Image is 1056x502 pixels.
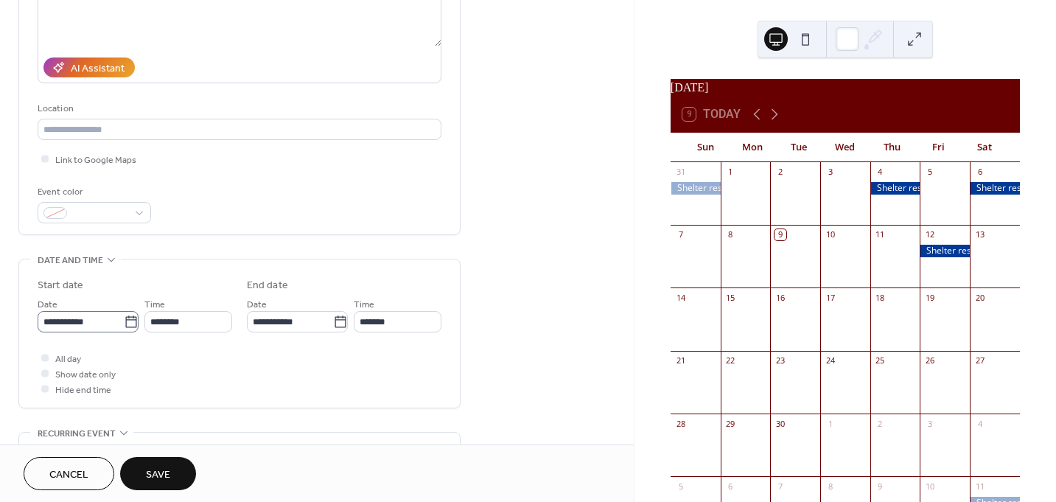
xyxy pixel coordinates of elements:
div: 6 [725,481,736,492]
div: 30 [774,418,786,429]
div: 2 [875,418,886,429]
div: 31 [675,167,686,178]
div: 27 [974,355,985,366]
div: 5 [924,167,935,178]
div: 1 [825,418,836,429]
div: 26 [924,355,935,366]
div: 12 [924,229,935,240]
div: 10 [825,229,836,240]
button: Save [120,457,196,490]
span: Date [247,297,267,313]
div: Event color [38,184,148,200]
div: 7 [675,229,686,240]
div: 22 [725,355,736,366]
div: 18 [875,292,886,303]
span: Date [38,297,57,313]
div: Thu [868,133,915,162]
div: 3 [924,418,935,429]
span: Date and time [38,253,103,268]
div: Sat [962,133,1008,162]
span: Recurring event [38,426,116,442]
div: 9 [875,481,886,492]
div: 7 [774,481,786,492]
div: 4 [875,167,886,178]
div: 1 [725,167,736,178]
span: Hide end time [55,383,111,398]
span: Save [146,467,170,483]
span: Cancel [49,467,88,483]
div: Location [38,101,438,116]
div: 19 [924,292,935,303]
div: Mon [729,133,775,162]
div: 5 [675,481,686,492]
button: AI Assistant [43,57,135,77]
div: 6 [974,167,985,178]
div: 8 [825,481,836,492]
div: 16 [774,292,786,303]
div: 29 [725,418,736,429]
div: 4 [974,418,985,429]
div: Tue [775,133,822,162]
div: 11 [875,229,886,240]
div: 28 [675,418,686,429]
span: Link to Google Maps [55,153,136,168]
div: Shelter reserved - Kristina Luechtefeld [970,182,1020,195]
div: 15 [725,292,736,303]
div: 23 [774,355,786,366]
span: All day [55,352,81,367]
div: 21 [675,355,686,366]
div: AI Assistant [71,61,125,77]
div: End date [247,278,288,293]
div: Start date [38,278,83,293]
div: 11 [974,481,985,492]
div: 25 [875,355,886,366]
div: 20 [974,292,985,303]
button: Cancel [24,457,114,490]
div: 13 [974,229,985,240]
div: Shelter reserved - Andrea Krause [870,182,920,195]
div: [DATE] [671,79,1020,97]
div: Fri [915,133,962,162]
div: 8 [725,229,736,240]
div: Shelter reserved - Chelsea Navarro [920,245,970,257]
div: Wed [822,133,868,162]
div: 10 [924,481,935,492]
div: Sun [682,133,729,162]
span: Show date only [55,367,116,383]
div: 3 [825,167,836,178]
div: 9 [774,229,786,240]
div: 14 [675,292,686,303]
div: 2 [774,167,786,178]
div: 24 [825,355,836,366]
div: 17 [825,292,836,303]
span: Time [144,297,165,313]
div: Shelter reserved - Julie Carr [671,182,721,195]
span: Time [354,297,374,313]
